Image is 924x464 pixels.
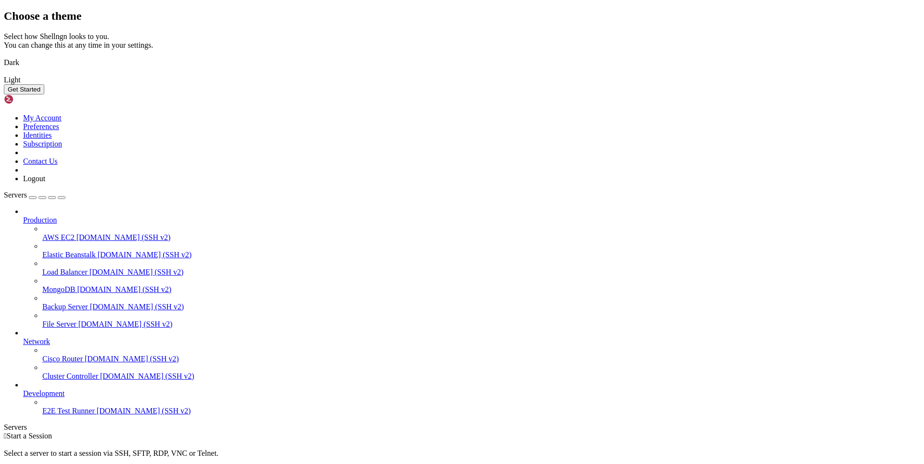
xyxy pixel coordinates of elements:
span: [DOMAIN_NAME] (SSH v2) [78,320,173,328]
a: Subscription [23,140,62,148]
li: Network [23,329,920,381]
a: Backup Server [DOMAIN_NAME] (SSH v2) [42,303,920,311]
li: AWS EC2 [DOMAIN_NAME] (SSH v2) [42,225,920,242]
a: MongoDB [DOMAIN_NAME] (SSH v2) [42,285,920,294]
a: Contact Us [23,157,58,165]
a: E2E Test Runner [DOMAIN_NAME] (SSH v2) [42,407,920,415]
li: Production [23,207,920,329]
a: Servers [4,191,65,199]
a: AWS EC2 [DOMAIN_NAME] (SSH v2) [42,233,920,242]
button: Get Started [4,84,44,94]
a: Network [23,337,920,346]
a: Cluster Controller [DOMAIN_NAME] (SSH v2) [42,372,920,381]
li: Cisco Router [DOMAIN_NAME] (SSH v2) [42,346,920,363]
span: [DOMAIN_NAME] (SSH v2) [77,233,171,241]
div: Select how Shellngn looks to you. You can change this at any time in your settings. [4,32,920,50]
span:  [4,432,7,440]
span: Network [23,337,50,345]
a: Development [23,389,920,398]
li: MongoDB [DOMAIN_NAME] (SSH v2) [42,277,920,294]
span: [DOMAIN_NAME] (SSH v2) [97,407,191,415]
span: Load Balancer [42,268,88,276]
a: Elastic Beanstalk [DOMAIN_NAME] (SSH v2) [42,251,920,259]
span: Backup Server [42,303,88,311]
a: Identities [23,131,52,139]
span: Development [23,389,64,398]
a: File Server [DOMAIN_NAME] (SSH v2) [42,320,920,329]
span: [DOMAIN_NAME] (SSH v2) [77,285,171,293]
img: Shellngn [4,94,59,104]
li: Development [23,381,920,415]
span: Servers [4,191,27,199]
span: [DOMAIN_NAME] (SSH v2) [98,251,192,259]
span: E2E Test Runner [42,407,95,415]
li: Cluster Controller [DOMAIN_NAME] (SSH v2) [42,363,920,381]
a: Production [23,216,920,225]
div: Light [4,76,920,84]
a: My Account [23,114,62,122]
div: Dark [4,58,920,67]
span: [DOMAIN_NAME] (SSH v2) [100,372,194,380]
li: Backup Server [DOMAIN_NAME] (SSH v2) [42,294,920,311]
span: Cisco Router [42,355,83,363]
span: Production [23,216,57,224]
span: Elastic Beanstalk [42,251,96,259]
li: Elastic Beanstalk [DOMAIN_NAME] (SSH v2) [42,242,920,259]
span: MongoDB [42,285,75,293]
span: [DOMAIN_NAME] (SSH v2) [85,355,179,363]
span: File Server [42,320,77,328]
a: Load Balancer [DOMAIN_NAME] (SSH v2) [42,268,920,277]
li: E2E Test Runner [DOMAIN_NAME] (SSH v2) [42,398,920,415]
li: File Server [DOMAIN_NAME] (SSH v2) [42,311,920,329]
span: Start a Session [7,432,52,440]
h2: Choose a theme [4,10,920,23]
div: Servers [4,423,920,432]
span: [DOMAIN_NAME] (SSH v2) [90,303,184,311]
span: Cluster Controller [42,372,98,380]
span: AWS EC2 [42,233,75,241]
span: [DOMAIN_NAME] (SSH v2) [90,268,184,276]
li: Load Balancer [DOMAIN_NAME] (SSH v2) [42,259,920,277]
a: Cisco Router [DOMAIN_NAME] (SSH v2) [42,355,920,363]
a: Logout [23,174,45,183]
a: Preferences [23,122,59,131]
